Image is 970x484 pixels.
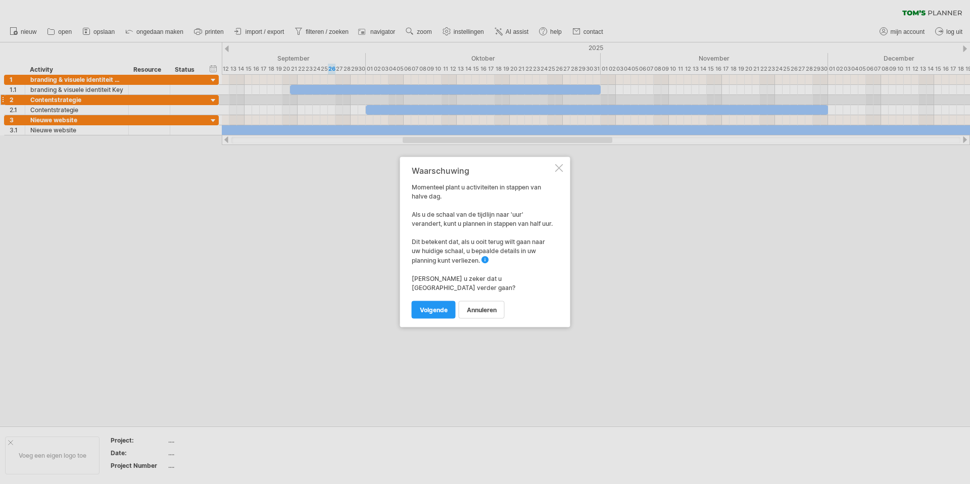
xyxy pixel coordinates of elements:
span: annuleren [467,306,497,314]
a: annuleren [459,301,505,319]
span: volgende [420,306,448,314]
a: volgende [412,301,456,319]
div: Momenteel plant u activiteiten in stappen van halve dag. Als u de schaal van de tijdlijn naar 'uu... [412,166,553,318]
div: Waarschuwing [412,166,553,175]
